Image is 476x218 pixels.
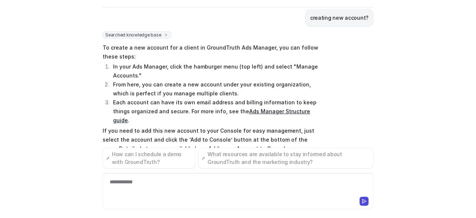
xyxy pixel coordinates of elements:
[310,13,369,22] p: creating new account?
[111,62,320,80] li: In your Ads Manager, click the hamburger menu (top left) and select "Manage Accounts."
[103,31,171,39] span: Searched knowledge base
[103,148,195,168] button: How can I schedule a demo with GroundTruth?
[103,126,320,153] p: If you need to add this new account to your Console for easy management, just select the account ...
[103,43,320,61] p: To create a new account for a client in GroundTruth Ads Manager, you can follow these steps:
[208,145,289,152] a: Adding an Account to Console
[111,98,320,125] li: Each account can have its own email address and billing information to keep things organized and ...
[198,148,373,168] button: What resources are available to stay informed about GroundTruth and the marketing industry?
[111,80,320,98] li: From here, you can create a new account under your existing organization, which is perfect if you...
